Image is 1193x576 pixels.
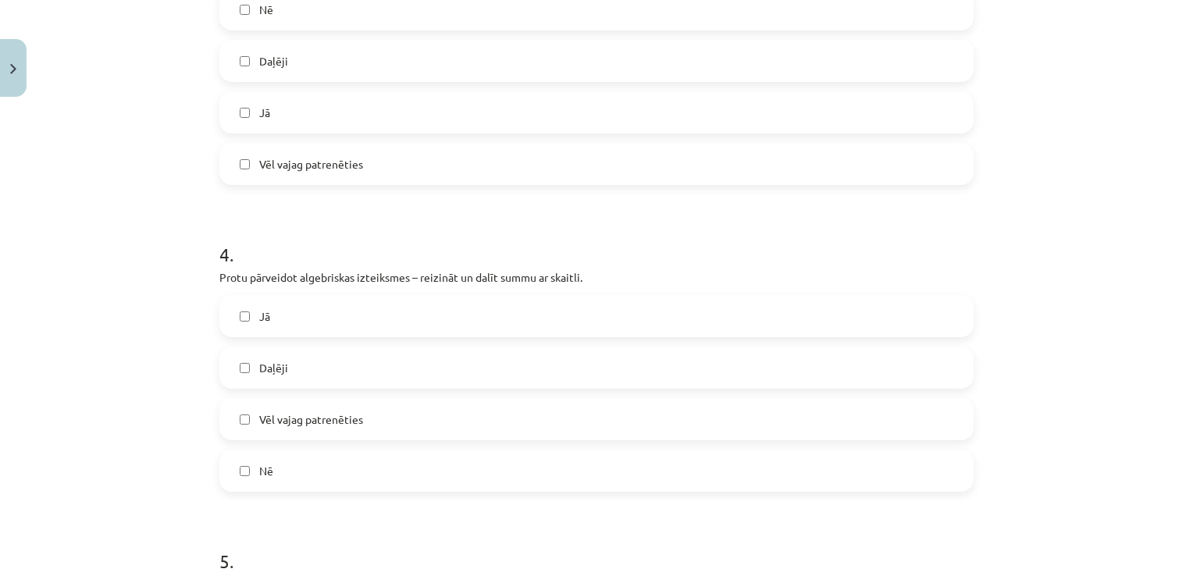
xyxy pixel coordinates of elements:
[259,105,270,121] span: Jā
[259,156,363,172] span: Vēl vajag patrenēties
[240,414,250,425] input: Vēl vajag patrenēties
[10,64,16,74] img: icon-close-lesson-0947bae3869378f0d4975bcd49f059093ad1ed9edebbc8119c70593378902aed.svg
[259,411,363,428] span: Vēl vajag patrenēties
[240,108,250,118] input: Jā
[240,159,250,169] input: Vēl vajag patrenēties
[259,2,273,18] span: Nē
[219,216,974,265] h1: 4 .
[240,363,250,373] input: Daļēji
[240,311,250,322] input: Jā
[240,5,250,15] input: Nē
[259,53,288,69] span: Daļēji
[219,269,974,286] p: Protu pārveidot algebriskas izteiksmes – reizināt un dalīt summu ar skaitli.
[219,523,974,571] h1: 5 .
[240,56,250,66] input: Daļēji
[259,308,270,325] span: Jā
[259,360,288,376] span: Daļēji
[259,463,273,479] span: Nē
[240,466,250,476] input: Nē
